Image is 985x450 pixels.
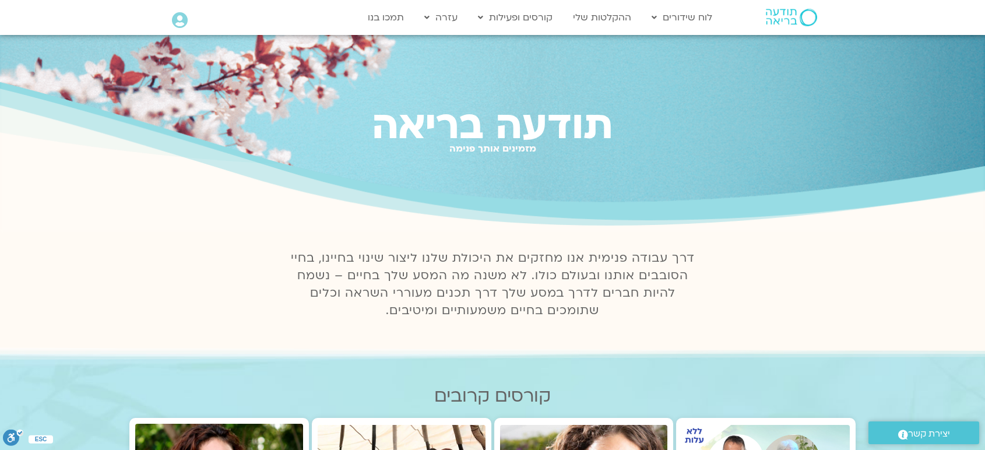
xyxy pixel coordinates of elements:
[129,386,856,406] h2: קורסים קרובים
[472,6,558,29] a: קורסים ופעילות
[362,6,410,29] a: תמכו בנו
[418,6,463,29] a: עזרה
[868,421,979,444] a: יצירת קשר
[567,6,637,29] a: ההקלטות שלי
[646,6,718,29] a: לוח שידורים
[284,249,701,319] p: דרך עבודה פנימית אנו מחזקים את היכולת שלנו ליצור שינוי בחיינו, בחיי הסובבים אותנו ובעולם כולו. לא...
[766,9,817,26] img: תודעה בריאה
[908,426,950,442] span: יצירת קשר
